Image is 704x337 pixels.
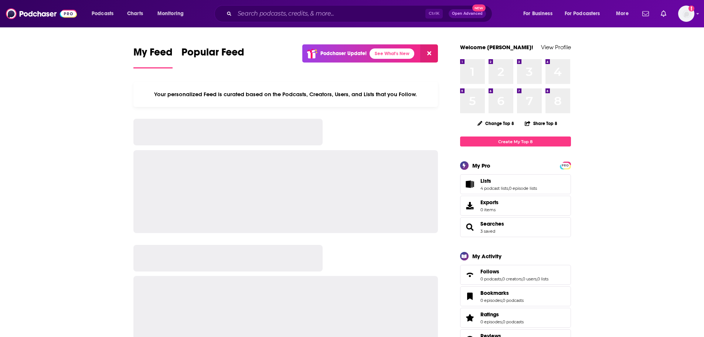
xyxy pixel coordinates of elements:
span: Exports [480,199,499,206]
div: Your personalized Feed is curated based on the Podcasts, Creators, Users, and Lists that you Follow. [133,82,438,107]
a: 0 episode lists [509,186,537,191]
a: Show notifications dropdown [658,7,669,20]
span: Monitoring [157,9,184,19]
div: My Pro [472,162,490,169]
span: New [472,4,486,11]
span: Popular Feed [181,46,244,63]
span: Open Advanced [452,12,483,16]
a: 0 lists [537,276,548,282]
span: PRO [561,163,570,168]
a: PRO [561,162,570,168]
span: Bookmarks [480,290,509,296]
a: See What's New [370,48,414,59]
button: Change Top 8 [473,119,519,128]
span: Searches [460,217,571,237]
a: Welcome [PERSON_NAME]! [460,44,533,51]
span: Follows [480,268,499,275]
svg: Add a profile image [688,6,694,11]
a: Ratings [463,313,477,323]
a: Searches [463,222,477,232]
p: Podchaser Update! [320,50,367,57]
a: Popular Feed [181,46,244,68]
span: , [537,276,537,282]
span: More [616,9,629,19]
div: My Activity [472,253,501,260]
span: Exports [463,200,477,211]
span: 0 items [480,207,499,212]
a: 0 creators [502,276,522,282]
span: , [508,186,509,191]
a: 0 podcasts [503,298,524,303]
span: Follows [460,265,571,285]
button: open menu [611,8,638,20]
a: 4 podcast lists [480,186,508,191]
span: Lists [460,174,571,194]
a: Follows [480,268,548,275]
span: Ratings [480,311,499,318]
a: 0 podcasts [503,319,524,324]
a: Ratings [480,311,524,318]
a: View Profile [541,44,571,51]
span: Podcasts [92,9,113,19]
button: open menu [86,8,123,20]
a: Lists [463,179,477,189]
span: Ctrl K [425,9,443,18]
span: Lists [480,178,491,184]
button: open menu [518,8,562,20]
span: , [501,276,502,282]
a: Follows [463,270,477,280]
a: Lists [480,178,537,184]
button: open menu [560,8,611,20]
a: Charts [122,8,147,20]
img: User Profile [678,6,694,22]
span: Charts [127,9,143,19]
a: Bookmarks [480,290,524,296]
a: Exports [460,196,571,216]
span: For Business [523,9,552,19]
a: 0 episodes [480,298,502,303]
img: Podchaser - Follow, Share and Rate Podcasts [6,7,77,21]
a: 3 saved [480,229,495,234]
a: My Feed [133,46,173,68]
span: My Feed [133,46,173,63]
a: Show notifications dropdown [639,7,652,20]
a: 0 users [523,276,537,282]
button: Show profile menu [678,6,694,22]
div: Search podcasts, credits, & more... [221,5,499,22]
input: Search podcasts, credits, & more... [235,8,425,20]
button: Open AdvancedNew [449,9,486,18]
span: Logged in as RiverheadPublicity [678,6,694,22]
span: Ratings [460,308,571,328]
a: 0 podcasts [480,276,501,282]
span: Bookmarks [460,286,571,306]
a: Create My Top 8 [460,137,571,146]
a: Bookmarks [463,291,477,301]
span: For Podcasters [565,9,600,19]
button: open menu [152,8,193,20]
button: Share Top 8 [524,116,558,131]
a: 0 episodes [480,319,502,324]
a: Searches [480,220,504,227]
